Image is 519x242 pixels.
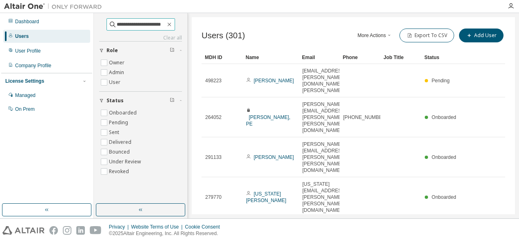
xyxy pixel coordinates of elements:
[109,137,133,147] label: Delivered
[109,167,131,176] label: Revoked
[246,191,286,203] a: [US_STATE][PERSON_NAME]
[355,29,395,42] button: More Actions
[109,224,131,230] div: Privacy
[76,226,85,235] img: linkedin.svg
[202,31,245,40] span: Users (301)
[432,194,456,200] span: Onboarded
[432,154,456,160] span: Onboarded
[109,147,131,157] label: Bounced
[170,47,175,54] span: Clear filter
[15,33,29,40] div: Users
[424,51,459,64] div: Status
[246,51,295,64] div: Name
[399,29,454,42] button: Export To CSV
[4,2,106,11] img: Altair One
[205,77,222,84] span: 498223
[205,194,222,200] span: 279770
[99,35,182,41] a: Clear all
[343,114,387,121] span: [PHONE_NUMBER]
[254,154,294,160] a: [PERSON_NAME]
[90,226,102,235] img: youtube.svg
[63,226,71,235] img: instagram.svg
[205,51,239,64] div: MDH ID
[432,114,456,120] span: Onboarded
[106,47,118,54] span: Role
[302,141,346,174] span: [PERSON_NAME][EMAIL_ADDRESS][PERSON_NAME][PERSON_NAME][DOMAIN_NAME]
[109,118,130,128] label: Pending
[99,92,182,110] button: Status
[15,18,39,25] div: Dashboard
[109,68,126,77] label: Admin
[15,48,41,54] div: User Profile
[384,51,418,64] div: Job Title
[254,78,294,84] a: [PERSON_NAME]
[109,128,121,137] label: Sent
[302,51,336,64] div: Email
[185,224,224,230] div: Cookie Consent
[5,78,44,84] div: License Settings
[302,68,346,94] span: [EMAIL_ADDRESS][PERSON_NAME][DOMAIN_NAME][PERSON_NAME]
[246,114,291,127] a: [PERSON_NAME], PE
[109,77,122,87] label: User
[109,58,126,68] label: Owner
[99,42,182,59] button: Role
[109,108,138,118] label: Onboarded
[302,101,346,134] span: [PERSON_NAME][EMAIL_ADDRESS][PERSON_NAME][PERSON_NAME][DOMAIN_NAME]
[432,78,450,84] span: Pending
[49,226,58,235] img: facebook.svg
[109,230,225,237] p: © 2025 Altair Engineering, Inc. All Rights Reserved.
[170,97,175,104] span: Clear filter
[15,62,51,69] div: Company Profile
[15,106,35,112] div: On Prem
[205,114,222,121] span: 264052
[15,92,35,99] div: Managed
[343,51,377,64] div: Phone
[2,226,44,235] img: altair_logo.svg
[109,157,142,167] label: Under Review
[131,224,185,230] div: Website Terms of Use
[106,97,124,104] span: Status
[302,181,346,213] span: [US_STATE][EMAIL_ADDRESS][PERSON_NAME][PERSON_NAME][DOMAIN_NAME]
[459,29,503,42] button: Add User
[205,154,222,161] span: 291133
